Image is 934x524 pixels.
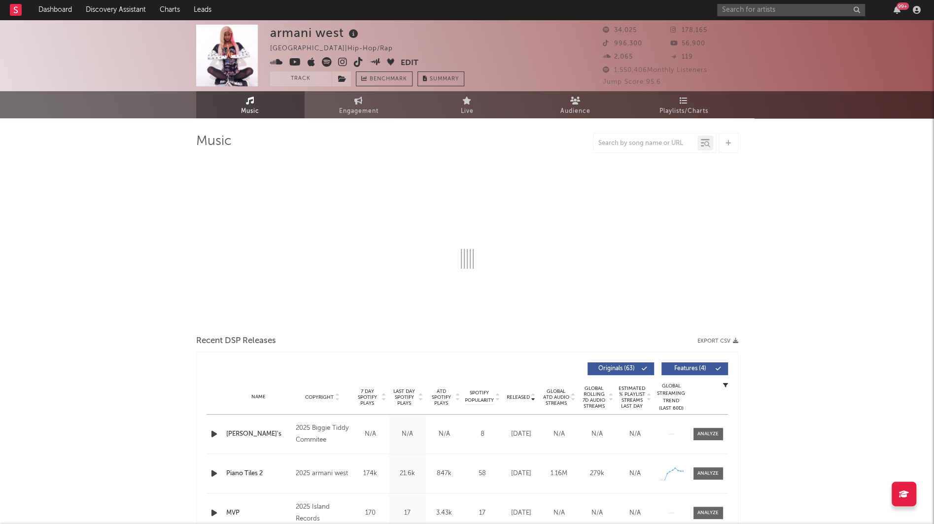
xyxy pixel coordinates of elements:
button: Summary [417,71,464,86]
span: Recent DSP Releases [196,335,276,347]
div: Global Streaming Trend (Last 60D) [657,383,686,412]
span: 119 [670,54,693,60]
span: Released [507,394,530,400]
span: 178,165 [670,27,707,34]
div: [DATE] [505,508,538,518]
span: Spotify Popularity [465,389,494,404]
button: 99+ [894,6,900,14]
div: 58 [465,469,500,479]
span: Estimated % Playlist Streams Last Day [619,385,646,409]
span: Global Rolling 7D Audio Streams [581,385,608,409]
div: 2025 armani west [295,468,349,480]
a: Piano Tiles 2 [226,469,291,479]
a: Music [196,91,305,118]
span: Last Day Spotify Plays [391,388,417,406]
div: 3.43k [428,508,460,518]
a: Engagement [305,91,413,118]
div: 174k [354,469,386,479]
div: 99 + [897,2,909,10]
span: Originals ( 63 ) [594,366,639,372]
div: N/A [428,429,460,439]
a: MVP [226,508,291,518]
div: N/A [543,508,576,518]
span: Playlists/Charts [659,105,708,117]
span: Global ATD Audio Streams [543,388,570,406]
div: N/A [619,429,652,439]
div: N/A [581,508,614,518]
div: N/A [543,429,576,439]
span: Features ( 4 ) [668,366,713,372]
span: Summary [430,76,459,82]
div: 8 [465,429,500,439]
button: Features(4) [661,362,728,375]
input: Search for artists [717,4,865,16]
span: 7 Day Spotify Plays [354,388,381,406]
span: ATD Spotify Plays [428,388,454,406]
span: Live [461,105,474,117]
a: Live [413,91,521,118]
div: N/A [581,429,614,439]
div: armani west [270,25,361,41]
div: 17 [465,508,500,518]
div: 279k [581,469,614,479]
button: Export CSV [697,338,738,344]
span: Engagement [339,105,379,117]
button: Track [270,71,332,86]
span: 2,065 [603,54,633,60]
span: Music [241,105,259,117]
div: [DATE] [505,469,538,479]
div: 17 [391,508,423,518]
a: [PERSON_NAME]'s [226,429,291,439]
a: Benchmark [356,71,413,86]
span: 996,300 [603,40,642,47]
a: Audience [521,91,630,118]
div: N/A [619,469,652,479]
span: 34,025 [603,27,637,34]
input: Search by song name or URL [593,140,697,147]
span: Jump Score: 95.6 [603,79,661,85]
div: N/A [354,429,386,439]
div: [GEOGRAPHIC_DATA] | Hip-Hop/Rap [270,43,404,55]
div: 21.6k [391,469,423,479]
div: 170 [354,508,386,518]
div: Name [226,393,291,401]
span: 56,900 [670,40,705,47]
button: Originals(63) [588,362,654,375]
span: Copyright [305,394,334,400]
span: Benchmark [370,73,407,85]
div: 847k [428,469,460,479]
div: N/A [391,429,423,439]
span: 1,550,406 Monthly Listeners [603,67,707,73]
button: Edit [401,57,418,70]
div: 1.16M [543,469,576,479]
div: 2025 Biggie Tiddy Commitee [295,422,349,446]
div: [DATE] [505,429,538,439]
span: Audience [560,105,590,117]
a: Playlists/Charts [630,91,738,118]
div: N/A [619,508,652,518]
